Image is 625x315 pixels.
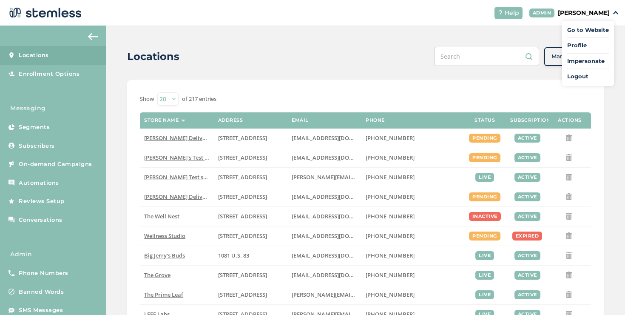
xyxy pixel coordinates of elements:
[19,288,64,296] span: Banned Words
[613,11,618,14] img: icon_down-arrow-small-66adaf34.svg
[127,49,179,64] h2: Locations
[19,269,68,278] span: Phone Numbers
[292,291,428,298] span: [PERSON_NAME][EMAIL_ADDRESS][DOMAIN_NAME]
[218,154,267,161] span: [STREET_ADDRESS]
[181,120,185,122] img: icon-sort-1e1d7615.svg
[144,252,210,259] label: Big Jerry's Buds
[218,272,284,279] label: 8155 Center Street
[144,154,210,161] label: Brian's Test Store
[548,112,591,129] th: Actions
[218,173,267,181] span: [STREET_ADDRESS]
[144,252,185,259] span: Big Jerry's Buds
[567,41,609,50] a: Profile
[474,117,495,123] label: Status
[366,193,415,200] span: [PHONE_NUMBER]
[292,135,357,142] label: arman91488@gmail.com
[558,9,610,17] p: [PERSON_NAME]
[529,9,555,17] div: ADMIN
[292,154,384,161] span: [EMAIL_ADDRESS][DOMAIN_NAME]
[567,57,609,66] span: Impersonate
[366,117,385,123] label: Phone
[366,232,415,240] span: [PHONE_NUMBER]
[366,252,415,259] span: [PHONE_NUMBER]
[292,193,384,200] span: [EMAIL_ADDRESS][DOMAIN_NAME]
[292,252,384,259] span: [EMAIL_ADDRESS][DOMAIN_NAME]
[218,252,249,259] span: 1081 U.S. 83
[514,271,540,280] div: active
[218,193,284,200] label: 17523 Ventura Boulevard
[19,306,63,315] span: SMS Messages
[218,212,267,220] span: [STREET_ADDRESS]
[292,252,357,259] label: info@bigjerrysbuds.com
[514,192,540,201] div: active
[366,135,459,142] label: (818) 561-0790
[366,212,415,220] span: [PHONE_NUMBER]
[514,290,540,299] div: active
[218,232,267,240] span: [STREET_ADDRESS]
[366,252,459,259] label: (580) 539-1118
[366,174,459,181] label: (503) 332-4545
[292,117,309,123] label: Email
[292,291,357,298] label: john@theprimeleaf.com
[144,291,210,298] label: The Prime Leaf
[182,95,216,103] label: of 217 entries
[551,52,597,61] span: Manage Groups
[475,251,494,260] div: live
[366,154,415,161] span: [PHONE_NUMBER]
[19,197,65,206] span: Reviews Setup
[7,4,82,21] img: logo-dark-0685b13c.svg
[505,9,519,17] span: Help
[469,153,500,162] div: pending
[469,192,500,201] div: pending
[144,193,215,200] span: [PERSON_NAME] Delivery 4
[292,174,357,181] label: swapnil@stemless.co
[512,232,543,241] div: expired
[218,134,267,142] span: [STREET_ADDRESS]
[144,291,183,298] span: The Prime Leaf
[514,153,540,162] div: active
[218,117,243,123] label: Address
[144,271,170,279] span: The Grove
[475,173,494,182] div: live
[19,70,80,78] span: Enrollment Options
[144,272,210,279] label: The Grove
[567,26,609,34] a: Go to Website
[366,173,415,181] span: [PHONE_NUMBER]
[218,193,267,200] span: [STREET_ADDRESS]
[498,10,503,15] img: icon-help-white-03924b79.svg
[144,174,210,181] label: Swapnil Test store
[218,271,267,279] span: [STREET_ADDRESS]
[469,134,500,143] div: pending
[19,160,92,169] span: On-demand Campaigns
[140,95,154,103] label: Show
[218,135,284,142] label: 17523 Ventura Boulevard
[510,117,550,123] label: Subscription
[19,142,55,150] span: Subscribers
[292,193,357,200] label: arman91488@gmail.com
[514,134,540,143] div: active
[567,72,609,81] a: Logout
[144,117,179,123] label: Store name
[366,272,459,279] label: (619) 600-1269
[514,212,540,221] div: active
[366,134,415,142] span: [PHONE_NUMBER]
[475,290,494,299] div: live
[292,271,384,279] span: [EMAIL_ADDRESS][DOMAIN_NAME]
[144,135,210,142] label: Hazel Delivery
[366,291,459,298] label: (520) 272-8455
[292,173,428,181] span: [PERSON_NAME][EMAIL_ADDRESS][DOMAIN_NAME]
[218,174,284,181] label: 5241 Center Boulevard
[144,173,214,181] span: [PERSON_NAME] Test store
[514,173,540,182] div: active
[19,51,49,60] span: Locations
[366,193,459,200] label: (818) 561-0790
[366,291,415,298] span: [PHONE_NUMBER]
[514,251,540,260] div: active
[144,134,211,142] span: [PERSON_NAME] Delivery
[469,212,501,221] div: inactive
[475,271,494,280] div: live
[582,274,625,315] iframe: Chat Widget
[88,33,98,40] img: icon-arrow-back-accent-c549486e.svg
[144,232,210,240] label: Wellness Studio
[144,193,210,200] label: Hazel Delivery 4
